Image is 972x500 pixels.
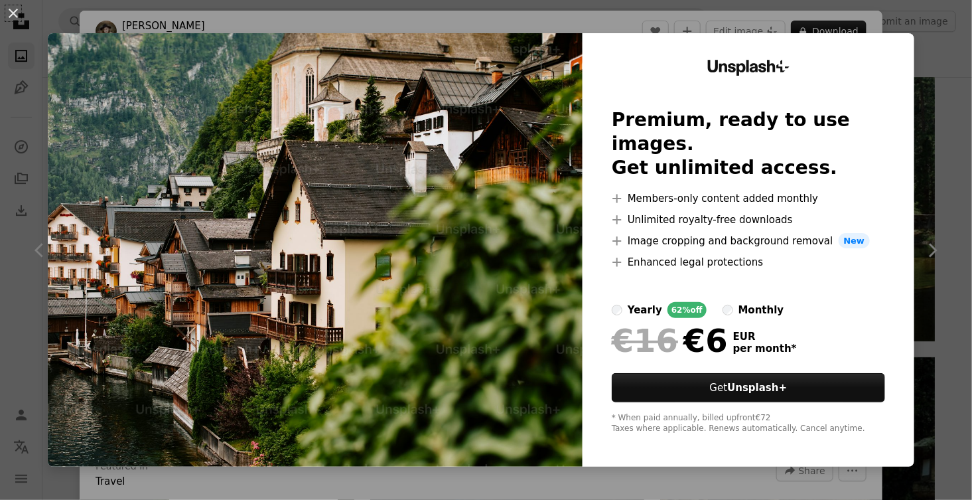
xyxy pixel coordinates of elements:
[738,302,784,318] div: monthly
[612,254,885,270] li: Enhanced legal protections
[612,413,885,434] div: * When paid annually, billed upfront €72 Taxes where applicable. Renews automatically. Cancel any...
[628,302,662,318] div: yearly
[612,323,728,358] div: €6
[723,305,733,315] input: monthly
[612,373,885,402] button: GetUnsplash+
[612,108,885,180] h2: Premium, ready to use images. Get unlimited access.
[612,212,885,228] li: Unlimited royalty-free downloads
[612,305,622,315] input: yearly62%off
[733,331,797,343] span: EUR
[667,302,707,318] div: 62% off
[612,191,885,207] li: Members-only content added monthly
[727,382,787,394] strong: Unsplash+
[612,233,885,249] li: Image cropping and background removal
[733,343,797,355] span: per month *
[612,323,678,358] span: €16
[839,233,870,249] span: New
